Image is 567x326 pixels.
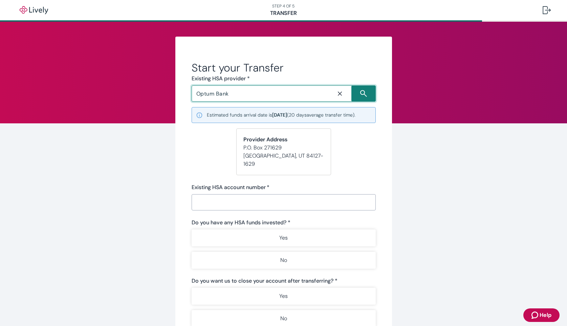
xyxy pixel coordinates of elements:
svg: Zendesk support icon [531,311,540,319]
h2: Start your Transfer [192,61,376,75]
svg: Close icon [336,90,343,97]
img: Lively [15,6,53,14]
svg: Search icon [360,90,367,97]
button: Zendesk support iconHelp [523,308,560,322]
p: Yes [279,234,288,242]
button: Yes [192,288,376,305]
button: Search icon [351,85,376,102]
label: Existing HSA account number [192,183,269,191]
strong: Provider Address [243,136,287,143]
input: Search input [194,89,328,98]
p: No [280,256,287,264]
label: Do you want us to close your account after transferring? * [192,277,337,285]
button: Log out [537,2,556,18]
button: Yes [192,229,376,246]
p: No [280,314,287,323]
p: [GEOGRAPHIC_DATA] , UT 84127-1629 [243,152,324,168]
button: Close icon [328,86,351,101]
b: [DATE] [272,112,287,118]
button: No [192,252,376,269]
label: Existing HSA provider * [192,75,250,83]
label: Do you have any HSA funds invested? * [192,219,290,227]
span: Help [540,311,551,319]
p: Yes [279,292,288,300]
p: P.O. Box 271629 [243,144,324,152]
small: Estimated funds arrival date is ( 20 days average transfer time). [207,111,355,119]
